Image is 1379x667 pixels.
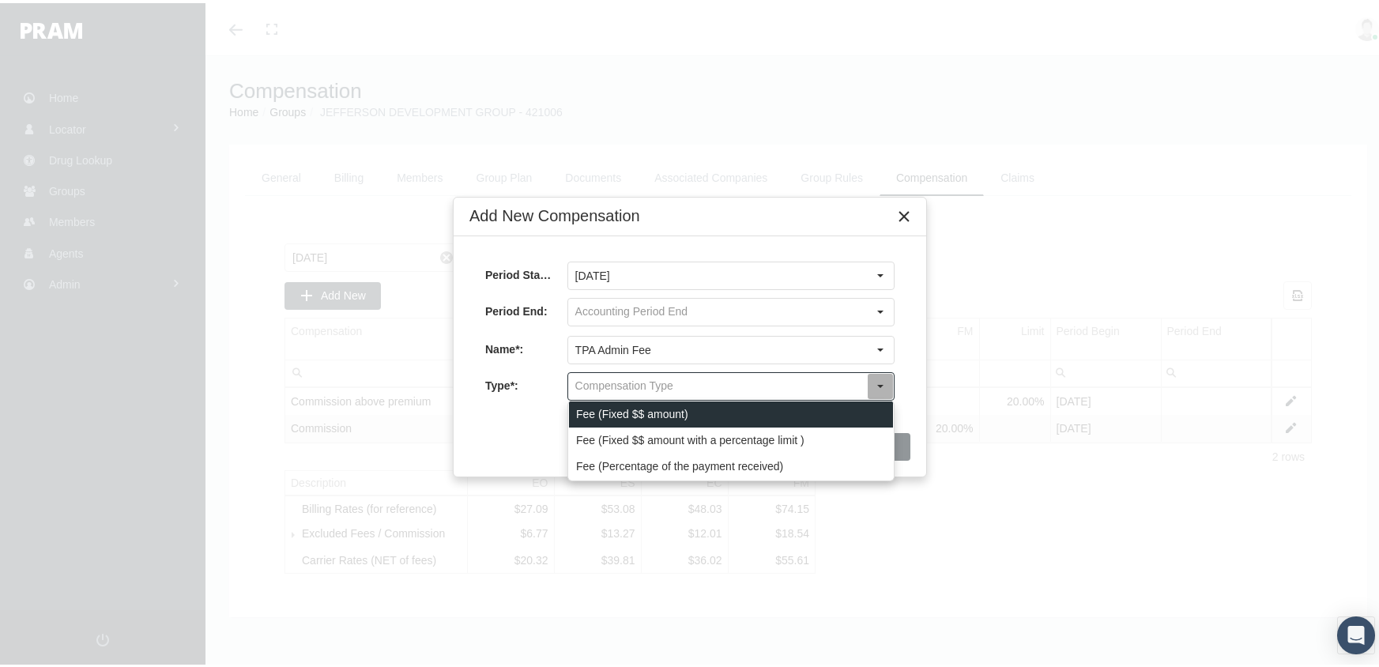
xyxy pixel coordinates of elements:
div: Fee (Fixed $$ amount with a percentage limit ) [569,424,893,450]
div: Select [867,370,894,397]
div: Select [867,333,894,360]
div: Period End: [485,295,567,323]
div: Close [890,199,918,228]
div: Add New Compensation [469,202,640,224]
div: Period Start*: [485,258,567,287]
div: Fee (Fixed $$ amount) [569,398,893,424]
div: Fee (Percentage of the payment received) [569,450,893,477]
div: Type*: [485,369,567,398]
div: Open Intercom Messenger [1337,613,1375,651]
div: Select [867,259,894,286]
div: Select [867,296,894,322]
div: Name*: [485,333,567,361]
